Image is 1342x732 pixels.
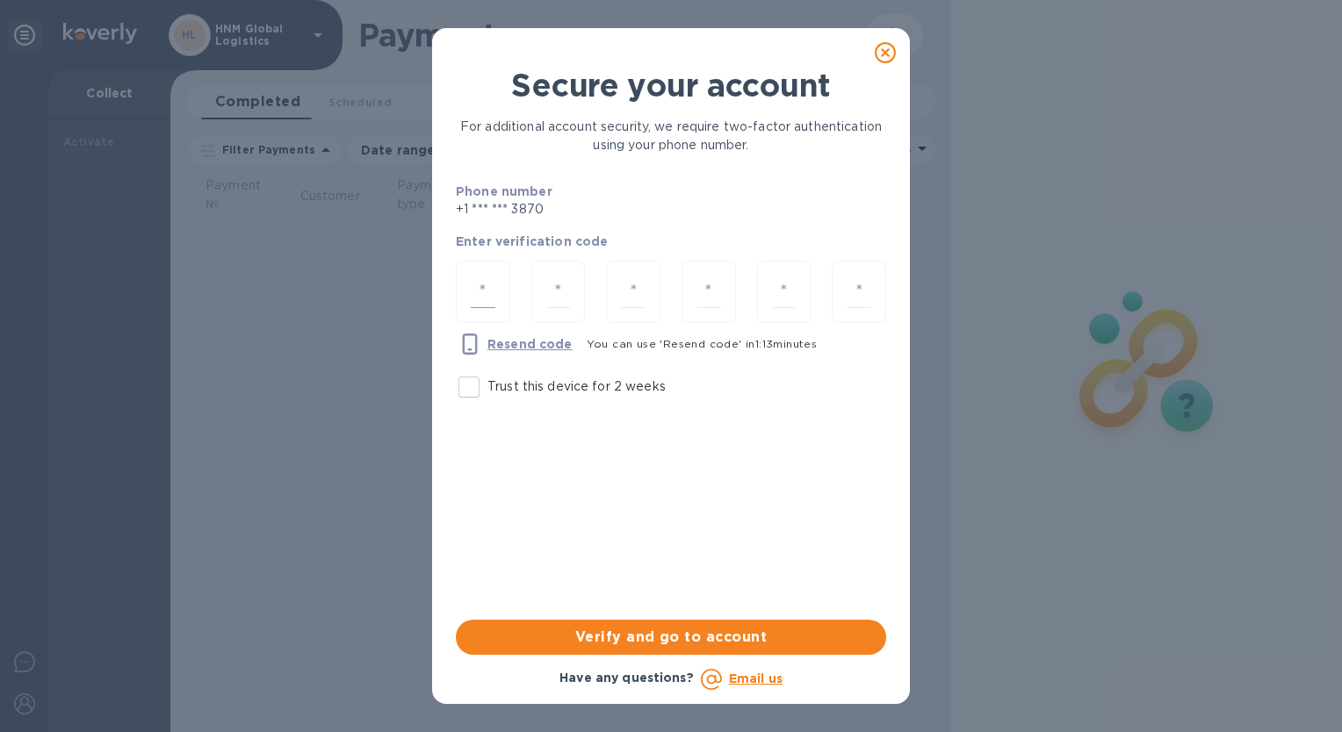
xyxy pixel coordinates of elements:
p: For additional account security, we require two-factor authentication using your phone number. [456,118,886,154]
span: You can use 'Resend code' in 1 : 13 minutes [587,337,818,350]
h1: Secure your account [456,67,886,104]
span: Verify and go to account [470,627,872,648]
u: Resend code [487,337,573,351]
b: Have any questions? [559,671,694,685]
b: Phone number [456,184,552,198]
a: Email us [729,671,783,685]
p: Trust this device for 2 weeks [487,377,666,396]
button: Verify and go to account [456,620,886,655]
p: Enter verification code [456,233,886,250]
